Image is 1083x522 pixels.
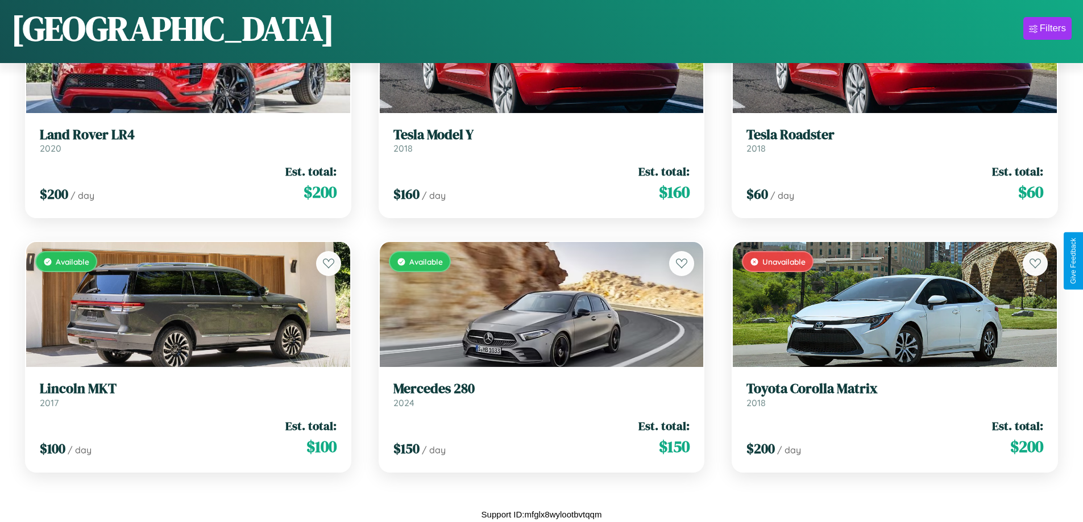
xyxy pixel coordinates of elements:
h3: Lincoln MKT [40,381,337,397]
span: $ 100 [40,439,65,458]
span: $ 200 [746,439,775,458]
div: Give Feedback [1069,238,1077,284]
h3: Land Rover LR4 [40,127,337,143]
span: / day [70,190,94,201]
span: $ 200 [304,181,337,203]
span: / day [422,190,446,201]
span: $ 200 [40,185,68,203]
h3: Tesla Model Y [393,127,690,143]
h1: [GEOGRAPHIC_DATA] [11,5,334,52]
span: / day [770,190,794,201]
span: $ 160 [659,181,690,203]
span: $ 160 [393,185,420,203]
span: / day [68,444,92,456]
span: Available [56,257,89,266]
span: / day [422,444,446,456]
span: $ 200 [1010,435,1043,458]
span: Est. total: [285,163,337,179]
h3: Tesla Roadster [746,127,1043,143]
span: Available [409,257,443,266]
span: 2017 [40,397,59,408]
span: Est. total: [638,417,690,434]
span: $ 150 [393,439,420,458]
span: Est. total: [638,163,690,179]
h3: Toyota Corolla Matrix [746,381,1043,397]
span: 2018 [746,143,766,154]
a: Lincoln MKT2017 [40,381,337,408]
span: Est. total: [285,417,337,434]
span: Unavailable [762,257,806,266]
div: Filters [1040,23,1066,34]
span: 2018 [393,143,413,154]
span: $ 60 [1018,181,1043,203]
span: $ 150 [659,435,690,458]
span: 2024 [393,397,414,408]
h3: Mercedes 280 [393,381,690,397]
span: / day [777,444,801,456]
span: Est. total: [992,163,1043,179]
span: Est. total: [992,417,1043,434]
a: Mercedes 2802024 [393,381,690,408]
a: Tesla Roadster2018 [746,127,1043,154]
span: $ 60 [746,185,768,203]
span: 2020 [40,143,61,154]
a: Tesla Model Y2018 [393,127,690,154]
a: Land Rover LR42020 [40,127,337,154]
button: Filters [1023,17,1072,40]
span: $ 100 [306,435,337,458]
span: 2018 [746,397,766,408]
a: Toyota Corolla Matrix2018 [746,381,1043,408]
p: Support ID: mfglx8wylootbvtqqm [482,507,602,522]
